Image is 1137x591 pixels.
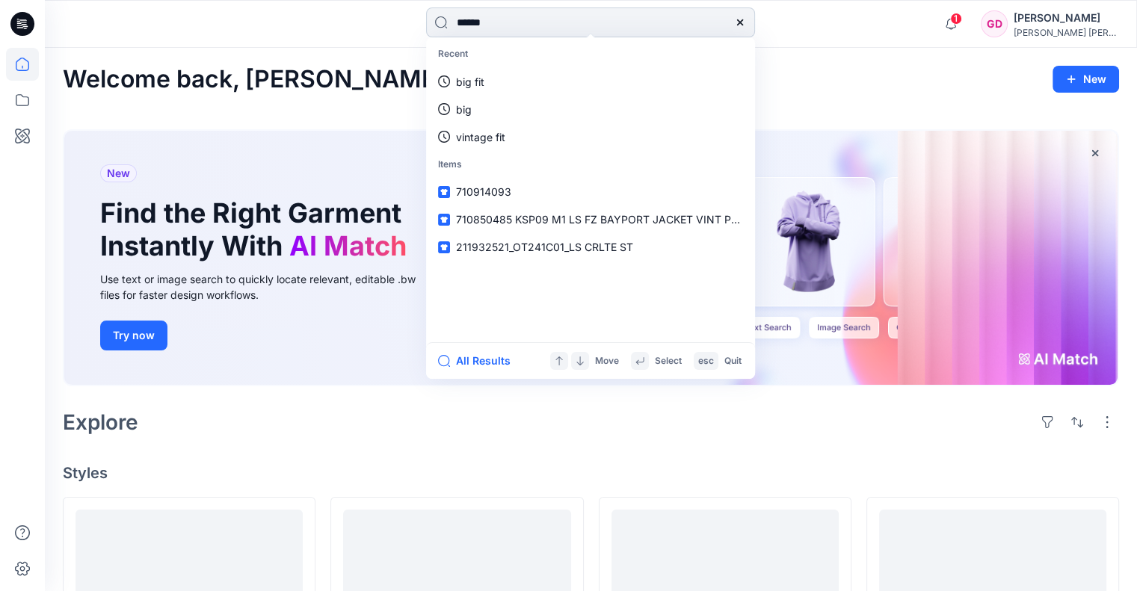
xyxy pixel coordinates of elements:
a: 710850485 KSP09 M1 LS FZ BAYPORT JACKET VINT POLY FLC [429,205,752,233]
a: 710914093 [429,178,752,205]
p: Move [595,353,619,369]
span: New [107,164,130,182]
button: New [1053,66,1119,93]
h4: Styles [63,464,1119,482]
p: Items [429,151,752,179]
span: AI Match [289,229,407,262]
button: Try now [100,321,167,350]
p: Recent [429,40,752,68]
div: GD [981,10,1008,37]
a: vintage fit [429,123,752,151]
p: vintage fit [456,129,505,145]
span: 1 [950,13,962,25]
p: esc [698,353,714,369]
span: 211932521_OT241C01_LS CRLTE ST [456,241,633,253]
a: big fit [429,68,752,96]
p: Select [655,353,682,369]
p: big fit [456,74,484,90]
button: All Results [438,352,520,370]
h1: Find the Right Garment Instantly With [100,197,414,262]
p: big [456,102,472,117]
p: Quit [724,353,742,369]
h2: Welcome back, [PERSON_NAME] [63,66,445,93]
span: 710850485 KSP09 M1 LS FZ BAYPORT JACKET VINT POLY FLC [456,213,775,226]
div: [PERSON_NAME] [PERSON_NAME] [1014,27,1118,38]
a: 211932521_OT241C01_LS CRLTE ST [429,233,752,261]
span: 710914093 [456,185,511,198]
h2: Explore [63,410,138,434]
div: Use text or image search to quickly locate relevant, editable .bw files for faster design workflows. [100,271,437,303]
a: big [429,96,752,123]
div: [PERSON_NAME] [1014,9,1118,27]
